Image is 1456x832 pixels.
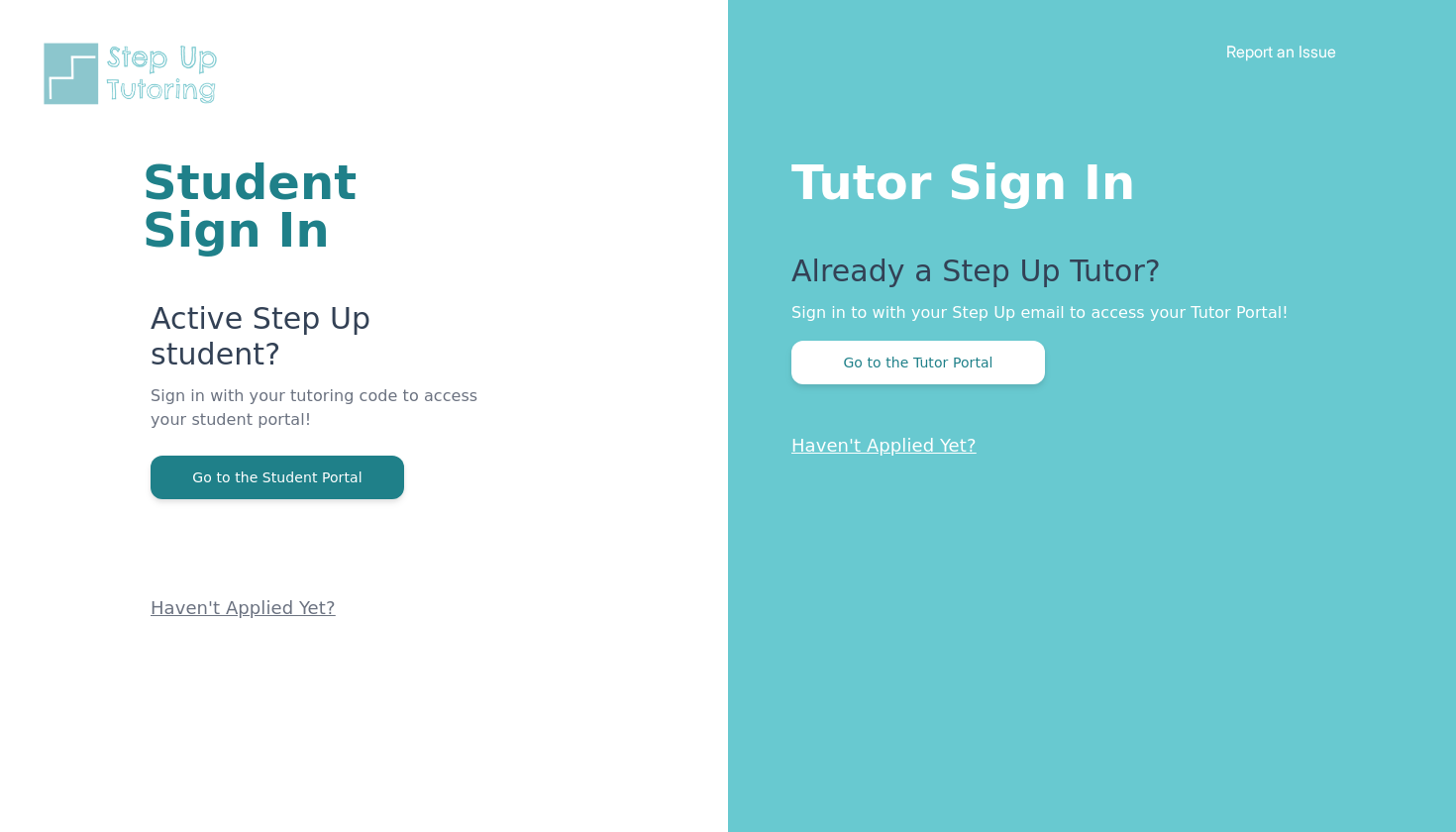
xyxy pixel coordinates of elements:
a: Haven't Applied Yet? [151,597,336,618]
a: Go to the Tutor Portal [791,353,1045,371]
p: Already a Step Up Tutor? [791,254,1377,301]
button: Go to the Tutor Portal [791,341,1045,384]
p: Active Step Up student? [151,301,490,384]
a: Go to the Student Portal [151,468,404,486]
h1: Student Sign In [143,158,490,254]
img: Step Up Tutoring horizontal logo [40,40,230,108]
button: Go to the Student Portal [151,456,404,499]
p: Sign in with your tutoring code to access your student portal! [151,384,490,456]
p: Sign in to with your Step Up email to access your Tutor Portal! [791,301,1377,325]
a: Haven't Applied Yet? [791,435,977,456]
a: Report an Issue [1226,42,1336,61]
h1: Tutor Sign In [791,151,1377,206]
